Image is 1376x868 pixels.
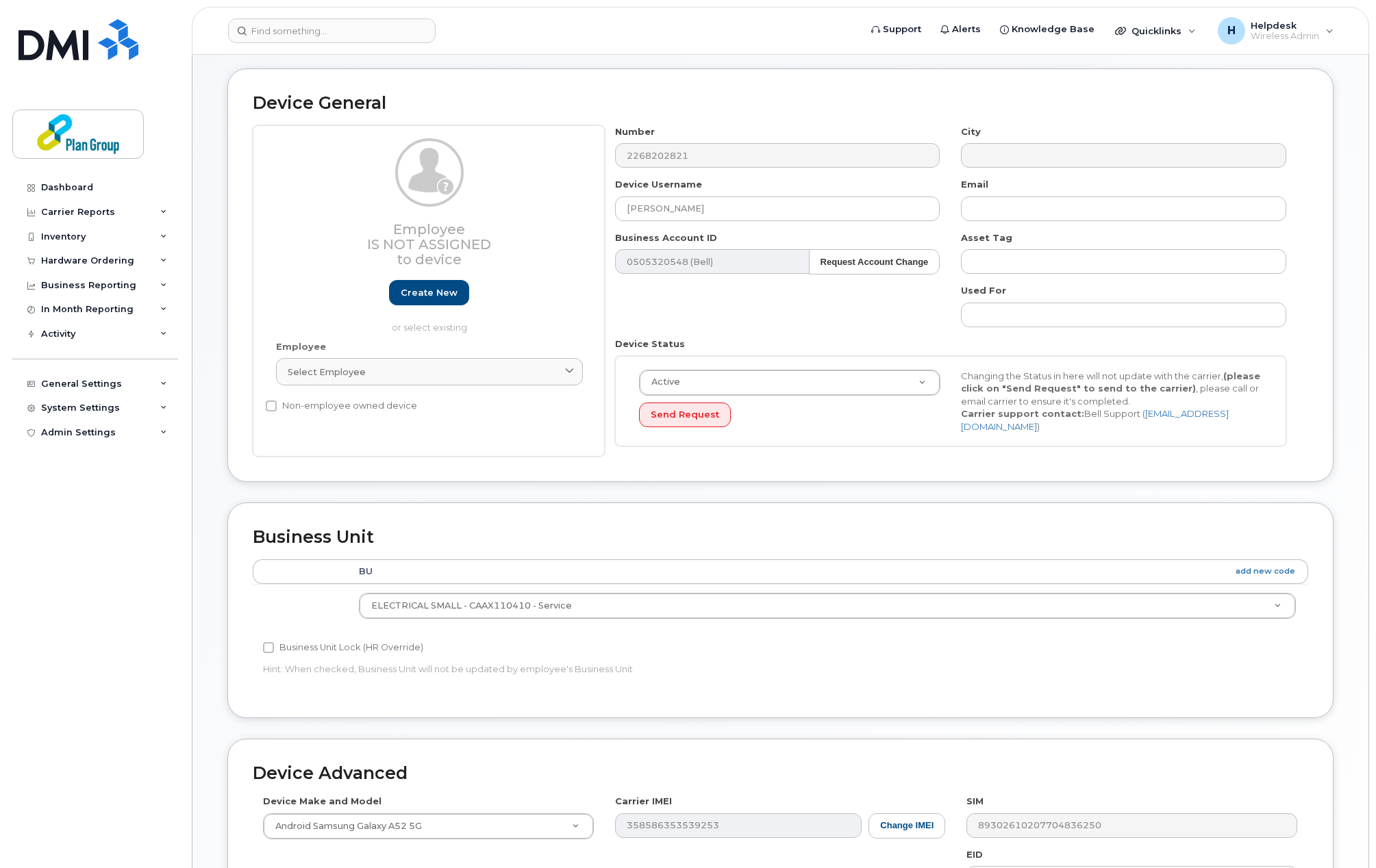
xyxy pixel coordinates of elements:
[1105,17,1205,44] div: Quicklinks
[952,23,981,36] span: Alerts
[868,813,945,839] button: Change IMEI
[931,16,990,43] a: Alerts
[640,370,940,395] a: Active
[883,23,921,36] span: Support
[276,222,583,267] h3: Employee
[1251,31,1319,42] span: Wireless Admin
[347,559,1308,584] th: BU
[276,358,583,385] a: Select employee
[961,284,1006,297] label: Used For
[263,795,381,808] label: Device Make and Model
[266,398,417,414] label: Non-employee owned device
[266,400,277,411] input: Non-employee owned device
[1131,25,1181,36] span: Quicklinks
[1236,565,1295,577] a: add new code
[264,814,593,839] a: Android Samsung Galaxy A52 5G
[253,528,1308,547] h2: Business Unit
[389,280,469,305] a: Create new
[966,795,984,808] label: SIM
[276,340,326,353] label: Employee
[862,16,931,43] a: Support
[615,125,655,138] label: Number
[1208,17,1343,44] div: Helpdesk
[1012,23,1094,36] span: Knowledge Base
[397,251,462,268] span: to device
[276,321,583,334] p: or select existing
[288,366,366,379] span: Select employee
[961,125,981,138] label: City
[267,820,422,832] span: Android Samsung Galaxy A52 5G
[263,642,274,653] input: Business Unit Lock (HR Override)
[263,639,423,656] label: Business Unit Lock (HR Override)
[809,249,940,275] button: Request Account Change
[228,18,436,43] input: Find something...
[961,231,1012,244] label: Asset Tag
[639,403,731,428] button: Send Request
[966,848,983,861] label: EID
[961,408,1084,419] strong: Carrier support contact:
[615,337,685,350] label: Device Status
[961,408,1229,432] a: [EMAIL_ADDRESS][DOMAIN_NAME]
[615,795,672,808] label: Carrier IMEI
[1227,23,1236,39] span: H
[821,257,929,267] strong: Request Account Change
[1251,20,1319,31] span: Helpdesk
[360,593,1295,618] a: ELECTRICAL SMALL - CAAX110410 - Service
[990,16,1104,43] a: Knowledge Base
[643,376,680,388] span: Active
[951,370,1273,433] div: Changing the Status in here will not update with the carrier, , please call or email carrier to e...
[961,178,988,191] label: Email
[263,663,945,676] p: Hint: When checked, Business Unit will not be updated by employee's Business Unit
[371,600,572,611] span: ELECTRICAL SMALL - CAAX110410 - Service
[615,231,717,244] label: Business Account ID
[367,236,491,253] span: Is not assigned
[615,178,702,191] label: Device Username
[253,94,1308,113] h2: Device General
[253,764,1308,783] h2: Device Advanced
